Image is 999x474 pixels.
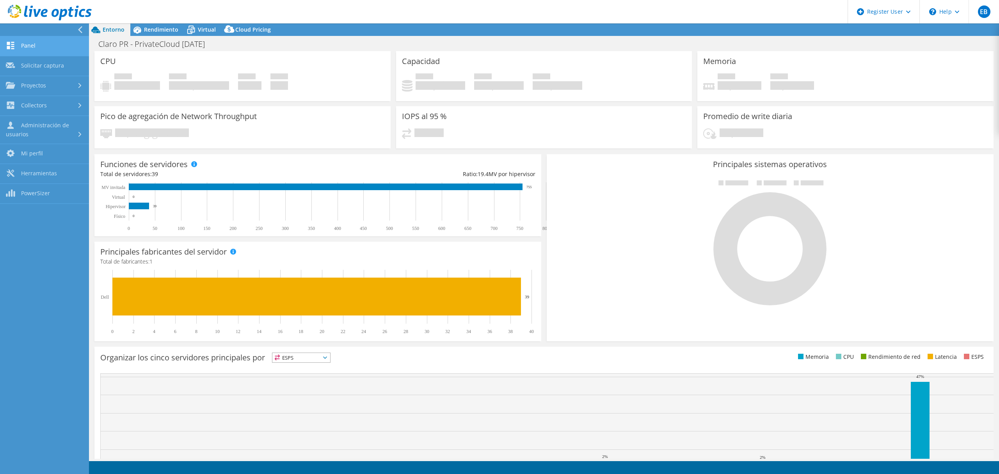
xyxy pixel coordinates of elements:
h4: 661,41 TiB [533,81,582,90]
text: 0% [445,458,451,462]
text: 800 [542,226,549,231]
span: CPU neta [169,73,187,81]
text: 100 [178,226,185,231]
span: Pico de uso de memoria [718,73,735,81]
text: 0 [111,329,114,334]
span: CPU Cores [238,73,256,81]
text: 34 [466,329,471,334]
span: Pico de uso de CPU [114,73,132,81]
text: 400 [334,226,341,231]
h3: Memoria [703,57,736,66]
h4: 1752 GHz [114,81,160,90]
text: 28 [404,329,408,334]
text: 250 [256,226,263,231]
span: ESPS [272,353,330,362]
span: Sockets de la CPU [270,73,288,81]
text: 36 [487,329,492,334]
h3: CPU [100,57,116,66]
span: Total [533,73,550,81]
text: 50 [153,226,157,231]
text: 550 [412,226,419,231]
span: 19.4 [478,170,489,178]
text: 0% [130,458,136,462]
text: 12 [236,329,240,334]
h3: Capacidad [402,57,440,66]
text: 22 [341,329,345,334]
h4: 4272,80 GHz [169,81,229,90]
text: 4 [153,329,155,334]
text: 450 [360,226,367,231]
text: 30 [425,329,429,334]
text: 750 [516,226,523,231]
span: Virtual [198,26,216,33]
h4: 396,53 TiB [416,81,465,90]
text: 150 [203,226,210,231]
li: Rendimiento de red [859,353,921,361]
div: Ratio: MV por hipervisor [318,170,535,178]
text: 24 [361,329,366,334]
text: 350 [308,226,315,231]
text: Virtual [112,194,125,200]
span: Rendimiento [144,26,178,33]
text: MV invitada [101,185,125,190]
span: Used [416,73,433,81]
tspan: Físico [114,214,125,219]
span: Libre [474,73,492,81]
h3: IOPS al 95 % [402,112,447,121]
h3: Principales sistemas operativos [553,160,988,169]
span: Cloud Pricing [235,26,271,33]
text: 20 [320,329,324,334]
text: Hipervisor [106,204,126,209]
text: 47% [916,374,924,379]
div: Total de servidores: [100,170,318,178]
text: 39 [525,294,530,299]
h4: 41,31 TiB [720,128,763,137]
li: Latencia [926,353,957,361]
text: 300 [282,226,289,231]
span: Entorno [103,26,124,33]
span: Total de memoria [770,73,788,81]
span: EB [978,5,990,18]
h4: 19,61 TiB [718,81,761,90]
text: 32 [445,329,450,334]
text: 200 [229,226,236,231]
text: 0 [133,195,135,199]
text: 8 [195,329,197,334]
span: 39 [152,170,158,178]
h4: 78 [270,81,288,90]
text: 0 [133,214,135,218]
text: 16 [278,329,283,334]
text: 2% [760,455,766,460]
text: 14 [257,329,261,334]
span: 1 [149,258,153,265]
text: 38 [508,329,513,334]
h4: 39296 [414,128,444,137]
text: 755 [526,185,532,189]
h4: 33,71 TiB [770,81,814,90]
text: 700 [491,226,498,231]
text: 26 [382,329,387,334]
text: 10 [215,329,220,334]
li: ESPS [962,353,984,361]
text: 500 [386,226,393,231]
h1: Claro PR - PrivateCloud [DATE] [95,40,217,48]
text: 600 [438,226,445,231]
text: 18 [299,329,303,334]
li: Memoria [796,353,829,361]
h4: 65,48 gigabits/s [115,128,189,137]
text: 650 [464,226,471,231]
text: 0 [128,226,130,231]
h4: 264,88 TiB [474,81,524,90]
h3: Principales fabricantes del servidor [100,248,227,256]
li: CPU [834,353,854,361]
text: 2% [602,454,608,459]
h4: 1492 [238,81,261,90]
text: 39 [153,204,157,208]
h3: Promedio de write diaria [703,112,792,121]
text: 40 [529,329,534,334]
text: Dell [101,294,109,300]
svg: \n [929,8,936,15]
h3: Funciones de servidores [100,160,188,169]
h3: Pico de agregación de Network Throughput [100,112,257,121]
text: 6 [174,329,176,334]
